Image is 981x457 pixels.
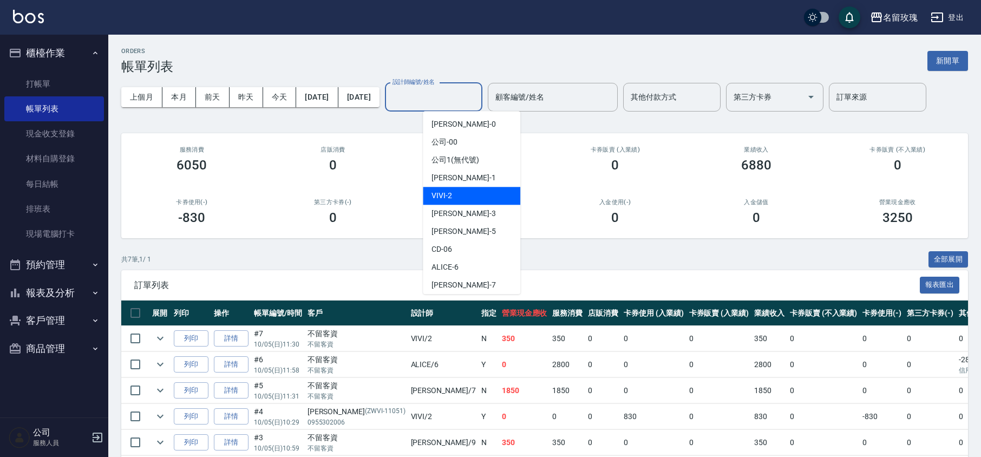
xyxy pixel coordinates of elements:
button: 預約管理 [4,251,104,279]
h2: 卡券使用 (入業績) [416,146,532,153]
span: 公司 -00 [431,136,457,148]
h3: 服務消費 [134,146,250,153]
a: 排班表 [4,197,104,221]
a: 材料自購登錄 [4,146,104,171]
a: 現場電腦打卡 [4,221,104,246]
label: 設計師編號/姓名 [393,78,435,86]
td: 0 [686,430,752,455]
td: 0 [686,352,752,377]
td: 0 [686,404,752,429]
td: 0 [686,378,752,403]
p: 不留客資 [308,391,406,401]
h2: 營業現金應收 [840,199,955,206]
p: 10/05 (日) 11:31 [254,391,302,401]
p: (ZWVI-11051) [365,406,406,417]
td: 0 [904,430,956,455]
button: 客戶管理 [4,306,104,335]
button: 列印 [174,330,208,347]
p: 共 7 筆, 1 / 1 [121,254,151,264]
a: 詳情 [214,330,248,347]
div: [PERSON_NAME] [308,406,406,417]
td: 0 [787,430,860,455]
img: Logo [13,10,44,23]
td: VIVI /2 [408,326,479,351]
td: 1850 [550,378,585,403]
td: N [479,326,499,351]
td: [PERSON_NAME] /9 [408,430,479,455]
h2: 店販消費 [276,146,391,153]
td: 0 [499,404,550,429]
button: 報表及分析 [4,279,104,307]
button: 今天 [263,87,297,107]
td: -830 [860,404,904,429]
button: 名留玫瑰 [866,6,922,29]
th: 客戶 [305,301,408,326]
td: 2800 [550,352,585,377]
h3: 0 [611,158,619,173]
div: 不留客資 [308,380,406,391]
td: 0 [621,326,686,351]
th: 店販消費 [585,301,621,326]
td: #7 [251,326,305,351]
td: Y [479,404,499,429]
td: ALICE /6 [408,352,479,377]
th: 列印 [171,301,211,326]
p: 不留客資 [308,443,406,453]
td: 0 [585,378,621,403]
button: [DATE] [338,87,380,107]
h2: 業績收入 [699,146,814,153]
td: 350 [751,430,787,455]
button: 櫃檯作業 [4,39,104,67]
td: 0 [904,378,956,403]
h3: 0 [329,210,337,225]
td: 350 [751,326,787,351]
button: expand row [152,356,168,373]
td: [PERSON_NAME] /7 [408,378,479,403]
th: 展開 [149,301,171,326]
a: 報表匯出 [920,279,960,290]
span: ALICE -6 [431,262,459,273]
h3: 0 [753,210,760,225]
a: 詳情 [214,408,248,425]
button: expand row [152,382,168,399]
td: 0 [787,378,860,403]
td: 350 [550,430,585,455]
th: 第三方卡券(-) [904,301,956,326]
button: 列印 [174,408,208,425]
td: 0 [860,430,904,455]
p: 10/05 (日) 11:58 [254,365,302,375]
th: 卡券使用 (入業績) [621,301,686,326]
h3: 6880 [741,158,771,173]
h3: 0 [329,158,337,173]
button: 新開單 [927,51,968,71]
td: 350 [499,430,550,455]
span: [PERSON_NAME] -1 [431,172,495,184]
button: save [839,6,860,28]
th: 卡券使用(-) [860,301,904,326]
td: N [479,378,499,403]
button: 列印 [174,434,208,451]
button: 列印 [174,356,208,373]
td: 1850 [499,378,550,403]
td: 0 [904,404,956,429]
td: 0 [860,326,904,351]
td: #3 [251,430,305,455]
h2: 卡券使用(-) [134,199,250,206]
p: 不留客資 [308,365,406,375]
a: 詳情 [214,356,248,373]
span: [PERSON_NAME] -3 [431,208,495,219]
p: 不留客資 [308,340,406,349]
td: 0 [860,378,904,403]
button: [DATE] [296,87,338,107]
span: 訂單列表 [134,280,920,291]
h2: 入金使用(-) [558,199,673,206]
button: expand row [152,408,168,425]
h3: 6050 [176,158,207,173]
td: 0 [585,430,621,455]
span: [PERSON_NAME] -7 [431,279,495,291]
div: 不留客資 [308,354,406,365]
td: 0 [621,352,686,377]
td: 0 [904,326,956,351]
td: 350 [499,326,550,351]
td: 830 [621,404,686,429]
